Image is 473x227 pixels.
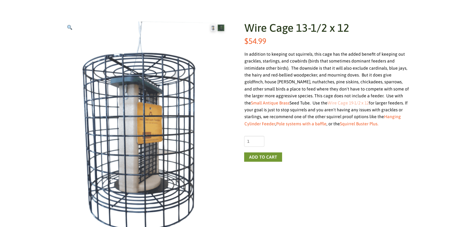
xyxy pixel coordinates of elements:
[327,100,369,105] a: Wire Cage 19-1/2 x 12
[229,20,395,186] img: Wire Cage 13-1/2 x 12 - Image 2
[276,121,326,126] a: Pole systems with a baffle
[244,20,410,35] h1: Wire Cage 13-1/2 x 12
[67,25,72,30] img: 🔍
[244,136,264,146] input: Product quantity
[340,121,378,126] a: Squirrel Buster Plus.
[211,25,216,31] img: Wire Cage 13-1/2 x 12
[251,100,289,105] a: Small Antique Brass
[62,20,77,35] a: View full-screen image gallery
[244,152,282,162] button: Add to cart
[218,25,224,31] img: Wire Cage 13-1/2 x 12 - Image 2
[244,51,410,127] div: In addition to keeping out squirrels, this cage has the added benefit of keeping out grackles, st...
[244,36,266,45] bdi: 54.99
[244,114,401,126] a: Hanging Cylinder Feeder
[244,36,248,45] span: $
